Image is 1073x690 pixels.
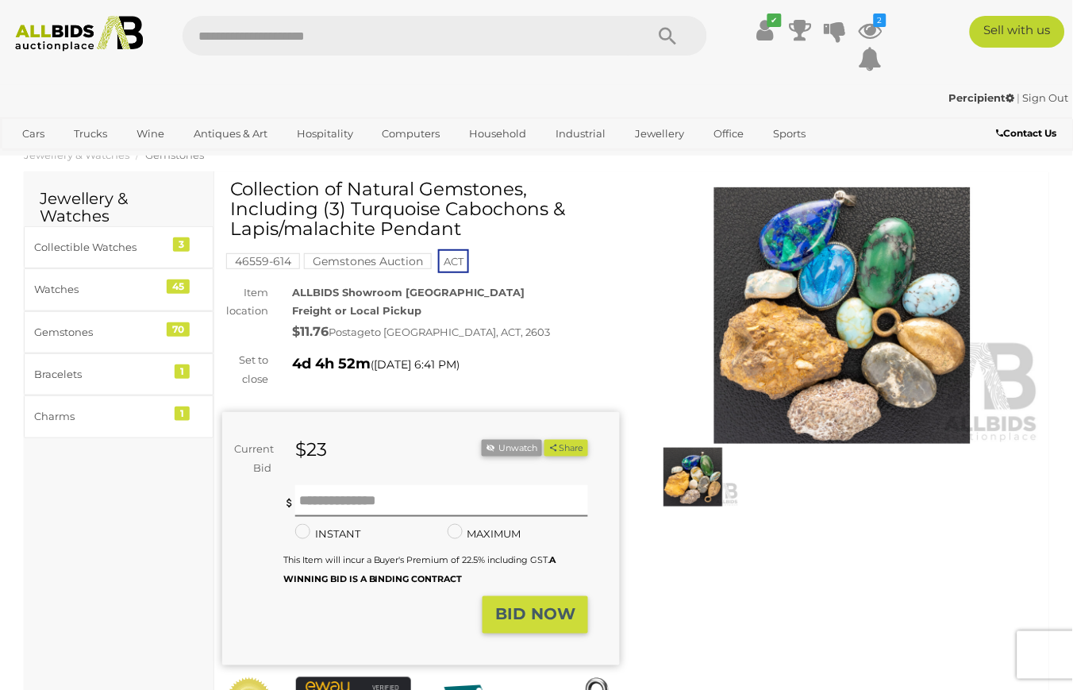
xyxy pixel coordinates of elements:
span: | [1017,91,1021,104]
h2: Jewellery & Watches [40,190,198,225]
a: Sports [763,121,817,147]
a: Jewellery [625,121,695,147]
button: Unwatch [482,440,542,457]
div: Current Bid [222,440,283,477]
strong: $11.76 [293,324,329,339]
div: 3 [173,237,190,252]
a: Sign Out [1023,91,1069,104]
span: [DATE] 6:41 PM [375,357,457,372]
a: Gemstones Auction [304,255,432,268]
button: BID NOW [483,596,588,634]
strong: ALLBIDS Showroom [GEOGRAPHIC_DATA] [293,286,525,299]
i: 2 [874,13,886,27]
button: Search [628,16,707,56]
div: Charms [34,407,165,426]
a: Collectible Watches 3 [24,226,213,268]
label: MAXIMUM [448,525,521,543]
a: Antiques & Art [183,121,278,147]
a: Computers [372,121,451,147]
a: Hospitality [287,121,363,147]
a: Charms 1 [24,395,213,438]
div: Collectible Watches [34,238,165,256]
img: Collection of Natural Gemstones, Including (3) Turquoise Cabochons & Lapis/malachite Pendant [644,187,1041,444]
a: Trucks [63,121,117,147]
li: Unwatch this item [482,440,542,457]
a: Cars [12,121,55,147]
button: Share [544,440,588,457]
div: Item location [210,283,281,321]
strong: Percipient [949,91,1015,104]
img: Collection of Natural Gemstones, Including (3) Turquoise Cabochons & Lapis/malachite Pendant [648,448,739,507]
b: A WINNING BID IS A BINDING CONTRACT [283,555,556,584]
a: ✔ [754,16,778,44]
a: Gemstones 70 [24,311,213,353]
i: ✔ [767,13,782,27]
b: Contact Us [997,127,1057,139]
strong: Freight or Local Pickup [293,304,422,317]
a: 46559-614 [226,255,300,268]
strong: 4d 4h 52m [293,355,371,372]
a: Contact Us [997,125,1061,142]
a: Household [460,121,537,147]
strong: $23 [295,438,327,461]
a: Percipient [949,91,1017,104]
img: Allbids.com.au [8,16,151,52]
div: Postage [293,321,621,344]
div: 1 [175,407,190,421]
span: ACT [438,249,469,273]
mark: 46559-614 [226,253,300,269]
mark: Gemstones Auction [304,253,432,269]
a: Bracelets 1 [24,353,213,395]
h1: Collection of Natural Gemstones, Including (3) Turquoise Cabochons & Lapis/malachite Pendant [230,179,616,240]
div: Set to close [210,351,281,388]
a: [GEOGRAPHIC_DATA] [12,147,145,173]
a: 2 [859,16,883,44]
small: This Item will incur a Buyer's Premium of 22.5% including GST. [283,555,556,584]
label: INSTANT [295,525,360,543]
div: 45 [167,279,190,294]
div: Bracelets [34,365,165,384]
div: Watches [34,280,165,299]
div: 1 [175,364,190,379]
div: 70 [167,322,190,337]
a: Wine [126,121,175,147]
a: Office [704,121,755,147]
span: to [GEOGRAPHIC_DATA], ACT, 2603 [371,326,551,338]
a: Watches 45 [24,268,213,310]
span: ( ) [371,358,460,371]
strong: BID NOW [495,605,575,624]
a: Industrial [546,121,617,147]
a: Sell with us [970,16,1065,48]
div: Gemstones [34,323,165,341]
